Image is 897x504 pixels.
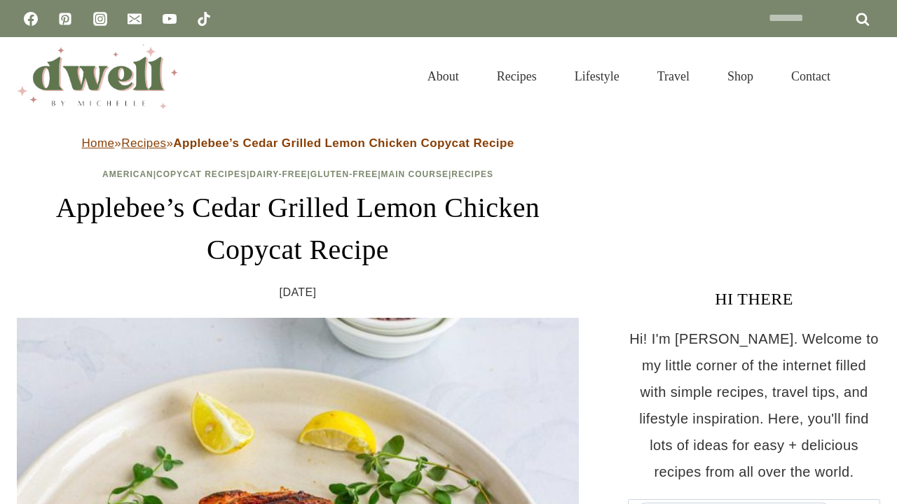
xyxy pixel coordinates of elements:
a: About [409,52,478,101]
span: | | | | | [102,169,493,179]
nav: Primary Navigation [409,52,849,101]
span: » » [81,136,514,150]
a: Facebook [17,5,45,33]
img: DWELL by michelle [17,44,178,108]
button: View Search Form [856,64,880,88]
p: Hi! I'm [PERSON_NAME]. Welcome to my little corner of the internet filled with simple recipes, tr... [628,325,880,485]
strong: Applebee’s Cedar Grilled Lemon Chicken Copycat Recipe [173,136,514,150]
a: Pinterest [51,5,79,33]
a: Copycat Recipes [156,169,247,179]
h1: Applebee’s Cedar Grilled Lemon Chicken Copycat Recipe [17,187,579,271]
h3: HI THERE [628,286,880,311]
a: Main Course [381,169,448,179]
a: Contact [772,52,849,101]
a: Shop [708,52,772,101]
a: TikTok [190,5,218,33]
time: [DATE] [280,282,317,303]
a: Lifestyle [556,52,638,101]
a: Home [81,136,114,150]
a: Gluten-Free [310,169,378,179]
a: American [102,169,153,179]
a: Travel [638,52,708,101]
a: Recipes [478,52,556,101]
a: Instagram [86,5,114,33]
a: Recipes [121,136,166,150]
a: YouTube [156,5,184,33]
a: Dairy-Free [249,169,307,179]
a: Email [121,5,149,33]
a: Recipes [451,169,493,179]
